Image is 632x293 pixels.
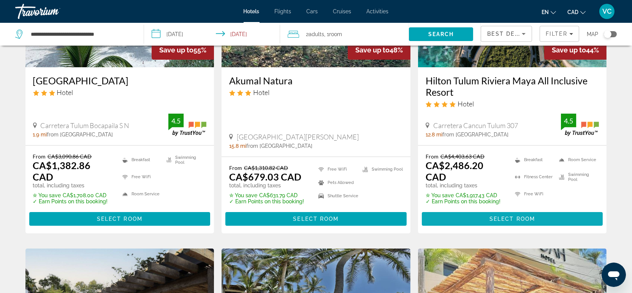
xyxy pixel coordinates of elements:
span: VC [602,8,611,15]
span: ✮ You save [229,192,257,198]
div: 44% [544,40,607,60]
p: ✓ Earn Points on this booking! [426,198,505,204]
li: Swimming Pool [163,153,207,166]
del: CA$1,310.82 CAD [244,165,288,171]
span: from [GEOGRAPHIC_DATA] [47,131,113,138]
a: Cruises [333,8,352,14]
button: Select Room [29,212,211,226]
p: ✓ Earn Points on this booking! [229,198,304,204]
li: Room Service [119,187,163,201]
span: Save up to [552,46,586,54]
div: 3 star Hotel [229,88,403,97]
span: Save up to [355,46,390,54]
li: Pets Allowed [315,178,359,187]
div: 55% [152,40,214,60]
input: Search hotel destination [30,29,132,40]
span: Carretera Cancun Tulum 307 [433,121,518,130]
button: Select Room [225,212,407,226]
li: Free WiFi [119,170,163,184]
button: Select Room [422,212,603,226]
button: Travelers: 2 adults, 0 children [280,23,409,46]
a: Activities [367,8,389,14]
span: CAD [567,9,578,15]
button: Select check in and out date [144,23,280,46]
p: CA$1,708.00 CAD [33,192,113,198]
a: Select Room [29,214,211,222]
a: Flights [275,8,291,14]
span: , 1 [324,29,342,40]
del: CA$4,403.63 CAD [440,153,485,160]
span: Best Deals [487,31,527,37]
button: Change currency [567,6,586,17]
span: Filter [546,31,567,37]
a: Travorium [15,2,91,21]
span: Hotel [458,100,474,108]
li: Breakfast [119,153,163,166]
a: Select Room [422,214,603,222]
button: Filters [540,26,579,42]
span: 1.9 mi [33,131,47,138]
li: Swimming Pool [359,165,403,174]
p: total, including taxes [33,182,113,188]
div: 48% [348,40,410,60]
a: Akumal Natura [229,75,403,86]
span: en [542,9,549,15]
li: Room Service [555,153,599,166]
a: Cars [307,8,318,14]
li: Shuttle Service [315,191,359,201]
span: From [33,153,46,160]
p: CA$631.79 CAD [229,192,304,198]
span: 2 [306,29,324,40]
button: User Menu [597,3,617,19]
p: total, including taxes [229,182,304,188]
button: Change language [542,6,556,17]
span: ✮ You save [33,192,61,198]
mat-select: Sort by [487,29,526,38]
button: Toggle map [598,31,617,38]
iframe: Button to launch messaging window [602,263,626,287]
li: Fitness Center [511,170,555,184]
span: 15.8 mi [229,143,246,149]
span: Search [428,31,454,37]
span: Select Room [97,216,143,222]
h3: [GEOGRAPHIC_DATA] [33,75,207,86]
div: 4.5 [168,116,184,125]
p: ✓ Earn Points on this booking! [33,198,113,204]
div: 4 star Hotel [426,100,599,108]
p: CA$1,917.43 CAD [426,192,505,198]
button: Search [409,27,473,41]
span: [GEOGRAPHIC_DATA][PERSON_NAME] [237,133,359,141]
span: Hotel [253,88,269,97]
span: Room [329,31,342,37]
span: Save up to [159,46,193,54]
span: From [426,153,439,160]
img: TrustYou guest rating badge [168,114,206,136]
span: ✮ You save [426,192,454,198]
a: Select Room [225,214,407,222]
span: from [GEOGRAPHIC_DATA] [246,143,312,149]
p: total, including taxes [426,182,505,188]
span: 12.8 mi [426,131,442,138]
ins: CA$1,382.86 CAD [33,160,91,182]
span: Select Room [489,216,535,222]
div: 3 star Hotel [33,88,207,97]
ins: CA$2,486.20 CAD [426,160,483,182]
li: Free WiFi [511,187,555,201]
ins: CA$679.03 CAD [229,171,301,182]
span: From [229,165,242,171]
del: CA$3,090.86 CAD [48,153,92,160]
span: Select Room [293,216,339,222]
li: Swimming Pool [555,170,599,184]
span: Adults [309,31,324,37]
a: Hotels [244,8,260,14]
a: Hilton Tulum Riviera Maya All Inclusive Resort [426,75,599,98]
li: Free WiFi [315,165,359,174]
div: 4.5 [561,116,576,125]
span: Hotel [57,88,73,97]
